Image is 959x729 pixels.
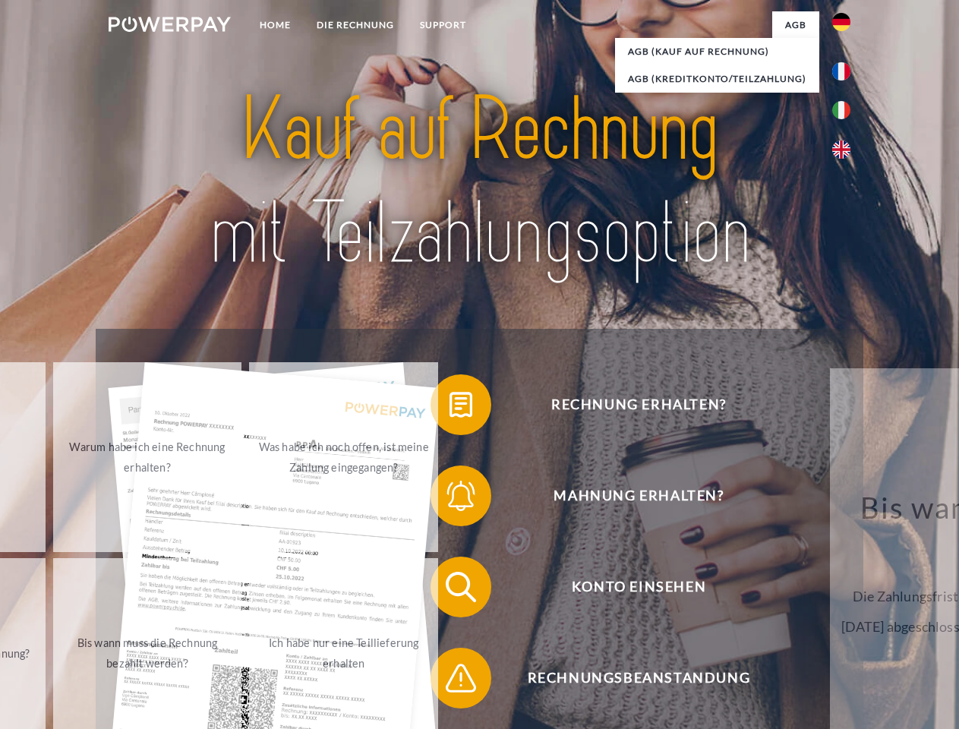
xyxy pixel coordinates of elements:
[832,62,850,80] img: fr
[145,73,814,291] img: title-powerpay_de.svg
[615,65,819,93] a: AGB (Kreditkonto/Teilzahlung)
[431,557,825,617] button: Konto einsehen
[442,568,480,606] img: qb_search.svg
[247,11,304,39] a: Home
[258,437,429,478] div: Was habe ich noch offen, ist meine Zahlung eingegangen?
[832,101,850,119] img: it
[442,386,480,424] img: qb_bill.svg
[62,437,233,478] div: Warum habe ich eine Rechnung erhalten?
[407,11,479,39] a: SUPPORT
[832,140,850,159] img: en
[442,477,480,515] img: qb_bell.svg
[453,557,825,617] span: Konto einsehen
[772,11,819,39] a: agb
[249,362,438,552] a: Was habe ich noch offen, ist meine Zahlung eingegangen?
[615,38,819,65] a: AGB (Kauf auf Rechnung)
[109,17,231,32] img: logo-powerpay-white.svg
[304,11,407,39] a: DIE RECHNUNG
[442,659,480,697] img: qb_warning.svg
[431,648,825,708] button: Rechnungsbeanstandung
[453,648,825,708] span: Rechnungsbeanstandung
[258,633,429,674] div: Ich habe nur eine Teillieferung erhalten
[62,633,233,674] div: Bis wann muss die Rechnung bezahlt werden?
[832,13,850,31] img: de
